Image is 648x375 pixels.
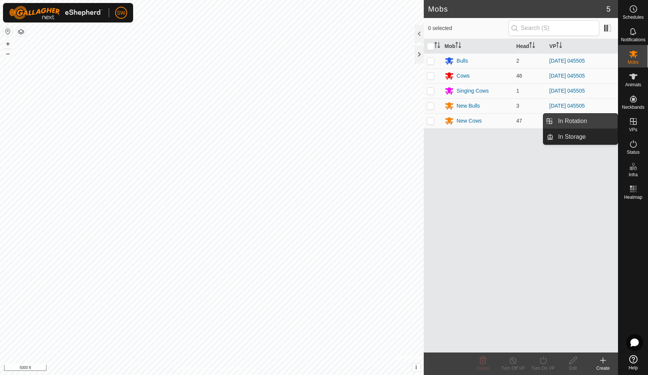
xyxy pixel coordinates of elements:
[528,365,558,372] div: Turn On VP
[516,88,519,94] span: 1
[549,88,585,94] a: [DATE] 045505
[553,114,618,129] a: In Rotation
[516,103,519,109] span: 3
[457,57,468,65] div: Bulls
[415,364,417,370] span: i
[549,103,585,109] a: [DATE] 045505
[516,118,522,124] span: 47
[553,129,618,144] a: In Storage
[442,39,513,54] th: Mob
[628,366,638,370] span: Help
[457,102,480,110] div: New Bulls
[117,9,126,17] span: SW
[618,352,648,373] a: Help
[16,27,25,36] button: Map Layers
[621,37,645,42] span: Notifications
[457,87,489,95] div: Singing Cows
[629,127,637,132] span: VPs
[3,27,12,36] button: Reset Map
[543,129,618,144] li: In Storage
[606,3,610,15] span: 5
[558,132,586,141] span: In Storage
[622,105,644,109] span: Neckbands
[3,39,12,48] button: +
[549,58,585,64] a: [DATE] 045505
[628,172,637,177] span: Infra
[558,365,588,372] div: Edit
[624,195,642,199] span: Heatmap
[457,117,482,125] div: New Cows
[556,43,562,49] p-sorticon: Activate to sort
[516,58,519,64] span: 2
[508,20,599,36] input: Search (S)
[513,39,546,54] th: Head
[628,60,639,64] span: Mobs
[549,73,585,79] a: [DATE] 045505
[412,363,420,372] button: i
[516,73,522,79] span: 46
[428,24,508,32] span: 0 selected
[9,6,103,19] img: Gallagher Logo
[543,114,618,129] li: In Rotation
[588,365,618,372] div: Create
[477,366,490,371] span: Delete
[428,4,606,13] h2: Mobs
[558,117,587,126] span: In Rotation
[529,43,535,49] p-sorticon: Activate to sort
[3,49,12,58] button: –
[625,82,641,87] span: Animals
[498,365,528,372] div: Turn Off VP
[219,365,241,372] a: Contact Us
[434,43,440,49] p-sorticon: Activate to sort
[457,72,470,80] div: Cows
[182,365,210,372] a: Privacy Policy
[455,43,461,49] p-sorticon: Activate to sort
[546,39,618,54] th: VP
[627,150,639,154] span: Status
[622,15,643,19] span: Schedules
